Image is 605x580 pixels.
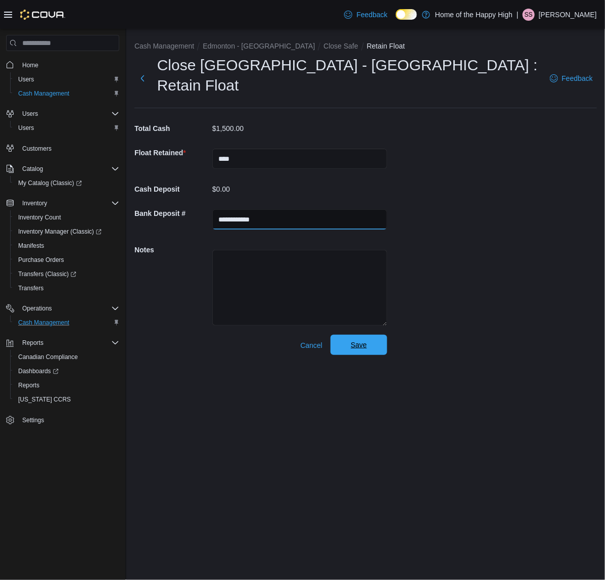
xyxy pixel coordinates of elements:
[523,9,535,21] div: Sativa Simpson
[18,319,69,327] span: Cash Management
[18,381,39,389] span: Reports
[10,392,123,407] button: [US_STATE] CCRS
[18,256,64,264] span: Purchase Orders
[18,337,48,349] button: Reports
[10,86,123,101] button: Cash Management
[351,340,367,350] span: Save
[18,163,119,175] span: Catalog
[14,317,119,329] span: Cash Management
[203,42,315,50] button: Edmonton - [GEOGRAPHIC_DATA]
[14,240,48,252] a: Manifests
[10,316,123,330] button: Cash Management
[10,267,123,281] a: Transfers (Classic)
[14,254,119,266] span: Purchase Orders
[6,53,119,454] nav: Complex example
[10,350,123,364] button: Canadian Compliance
[157,55,540,96] h1: Close [GEOGRAPHIC_DATA] - [GEOGRAPHIC_DATA] : Retain Float
[14,317,73,329] a: Cash Management
[356,10,387,20] span: Feedback
[18,242,44,250] span: Manifests
[546,68,597,88] a: Feedback
[18,58,119,71] span: Home
[10,253,123,267] button: Purchase Orders
[134,68,151,88] button: Next
[134,41,597,53] nav: An example of EuiBreadcrumbs
[14,226,106,238] a: Inventory Manager (Classic)
[212,185,230,193] p: $0.00
[18,108,119,120] span: Users
[18,59,42,71] a: Home
[18,353,78,361] span: Canadian Compliance
[14,240,119,252] span: Manifests
[22,416,44,424] span: Settings
[562,73,593,83] span: Feedback
[2,196,123,210] button: Inventory
[14,87,73,100] a: Cash Management
[22,339,43,347] span: Reports
[22,110,38,118] span: Users
[14,177,119,189] span: My Catalog (Classic)
[134,240,210,260] h5: Notes
[14,282,48,294] a: Transfers
[2,413,123,427] button: Settings
[18,284,43,292] span: Transfers
[212,124,244,132] p: $1,500.00
[10,225,123,239] a: Inventory Manager (Classic)
[14,211,65,224] a: Inventory Count
[340,5,391,25] a: Feedback
[20,10,65,20] img: Cova
[435,9,513,21] p: Home of the Happy High
[10,121,123,135] button: Users
[14,351,82,363] a: Canadian Compliance
[18,75,34,83] span: Users
[331,335,387,355] button: Save
[14,365,119,377] span: Dashboards
[18,142,119,155] span: Customers
[296,335,327,355] button: Cancel
[134,42,194,50] button: Cash Management
[22,61,38,69] span: Home
[10,176,123,190] a: My Catalog (Classic)
[18,179,82,187] span: My Catalog (Classic)
[18,124,34,132] span: Users
[18,414,119,426] span: Settings
[10,364,123,378] a: Dashboards
[18,302,56,315] button: Operations
[18,367,59,375] span: Dashboards
[10,210,123,225] button: Inventory Count
[22,199,47,207] span: Inventory
[14,122,38,134] a: Users
[14,122,119,134] span: Users
[18,302,119,315] span: Operations
[134,179,210,199] h5: Cash Deposit
[2,141,123,156] button: Customers
[18,228,102,236] span: Inventory Manager (Classic)
[14,393,75,406] a: [US_STATE] CCRS
[2,107,123,121] button: Users
[10,239,123,253] button: Manifests
[517,9,519,21] p: |
[134,203,210,224] h5: Bank Deposit #
[2,57,123,72] button: Home
[18,197,51,209] button: Inventory
[300,340,322,350] span: Cancel
[18,395,71,404] span: [US_STATE] CCRS
[14,73,119,85] span: Users
[18,163,47,175] button: Catalog
[539,9,597,21] p: [PERSON_NAME]
[14,87,119,100] span: Cash Management
[18,414,48,426] a: Settings
[525,9,533,21] span: SS
[22,304,52,313] span: Operations
[14,282,119,294] span: Transfers
[18,108,42,120] button: Users
[14,393,119,406] span: Washington CCRS
[323,42,358,50] button: Close Safe
[22,165,43,173] span: Catalog
[18,213,61,221] span: Inventory Count
[18,143,56,155] a: Customers
[14,365,63,377] a: Dashboards
[2,301,123,316] button: Operations
[134,118,210,139] h5: Total Cash
[10,378,123,392] button: Reports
